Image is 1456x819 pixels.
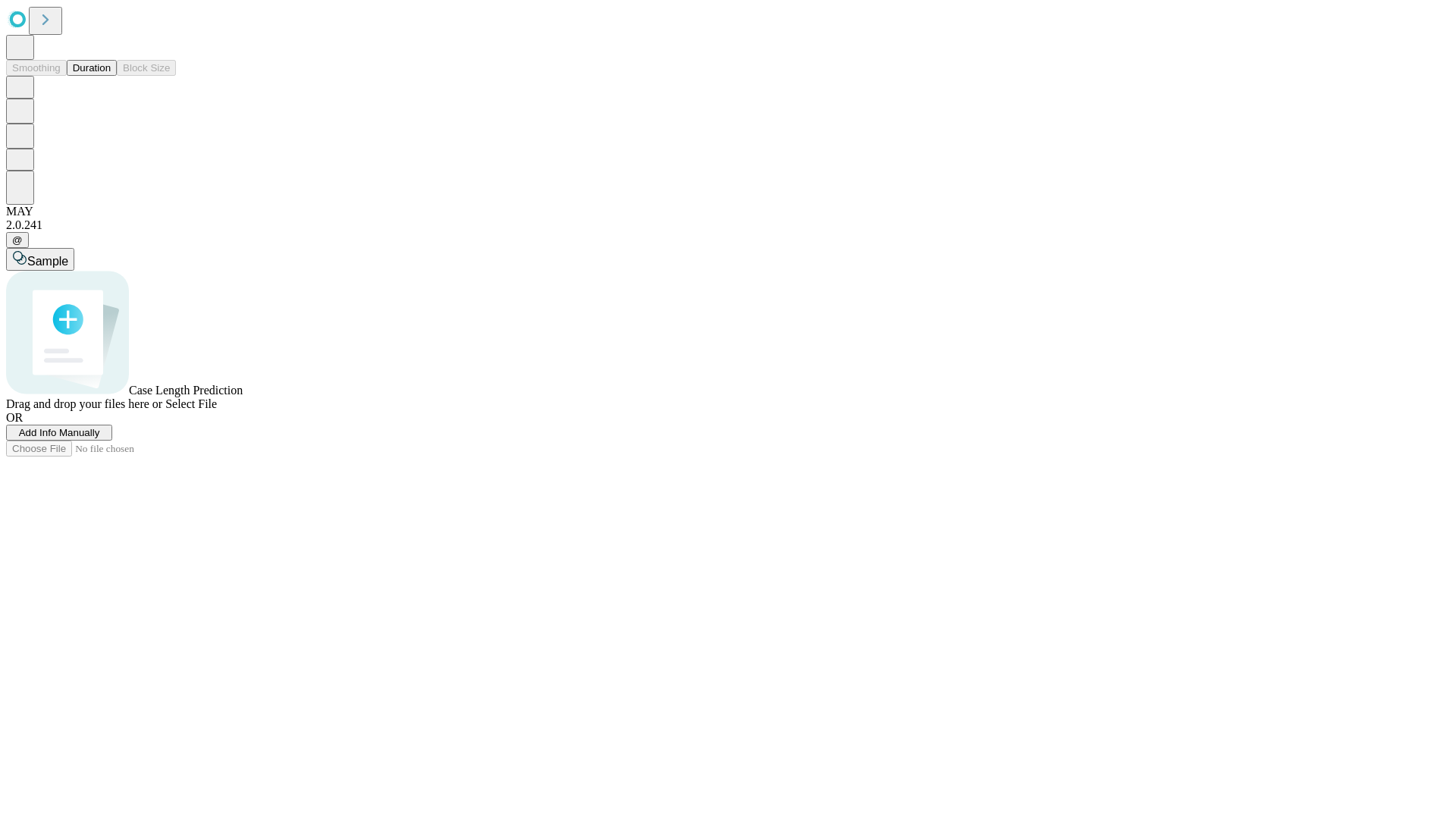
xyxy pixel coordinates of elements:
[6,60,67,76] button: Smoothing
[6,218,1450,232] div: 2.0.241
[6,425,112,441] button: Add Info Manually
[27,255,68,268] span: Sample
[6,205,1450,218] div: MAY
[12,234,23,246] span: @
[6,248,74,271] button: Sample
[6,411,23,424] span: OR
[117,60,176,76] button: Block Size
[6,232,29,248] button: @
[129,384,243,397] span: Case Length Prediction
[165,397,217,410] span: Select File
[67,60,117,76] button: Duration
[19,427,100,438] span: Add Info Manually
[6,397,162,410] span: Drag and drop your files here or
